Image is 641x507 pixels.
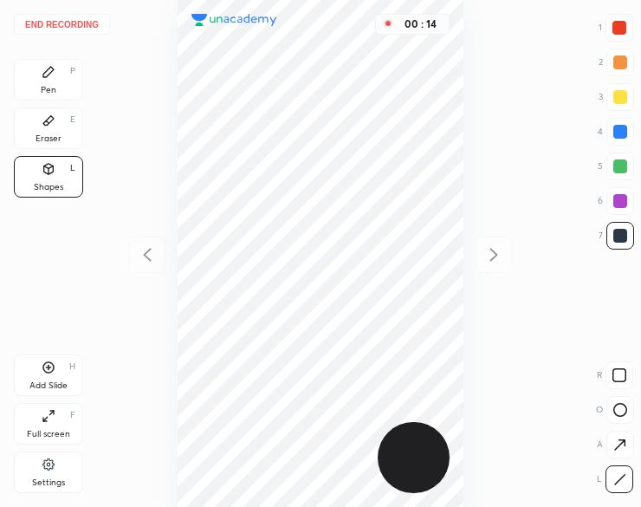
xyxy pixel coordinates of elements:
[70,411,75,419] div: F
[599,222,634,250] div: 7
[70,115,75,124] div: E
[191,14,277,27] img: logo.38c385cc.svg
[597,465,633,493] div: L
[400,18,442,30] div: 00 : 14
[70,67,75,75] div: P
[599,49,634,76] div: 2
[32,478,65,487] div: Settings
[14,14,110,35] button: End recording
[36,134,62,143] div: Eraser
[596,396,634,424] div: O
[597,361,633,389] div: R
[70,164,75,172] div: L
[34,183,63,192] div: Shapes
[598,118,634,146] div: 4
[598,187,634,215] div: 6
[599,14,633,42] div: 1
[29,381,68,390] div: Add Slide
[27,430,70,439] div: Full screen
[598,153,634,180] div: 5
[597,431,634,458] div: A
[69,362,75,371] div: H
[599,83,634,111] div: 3
[41,86,56,94] div: Pen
